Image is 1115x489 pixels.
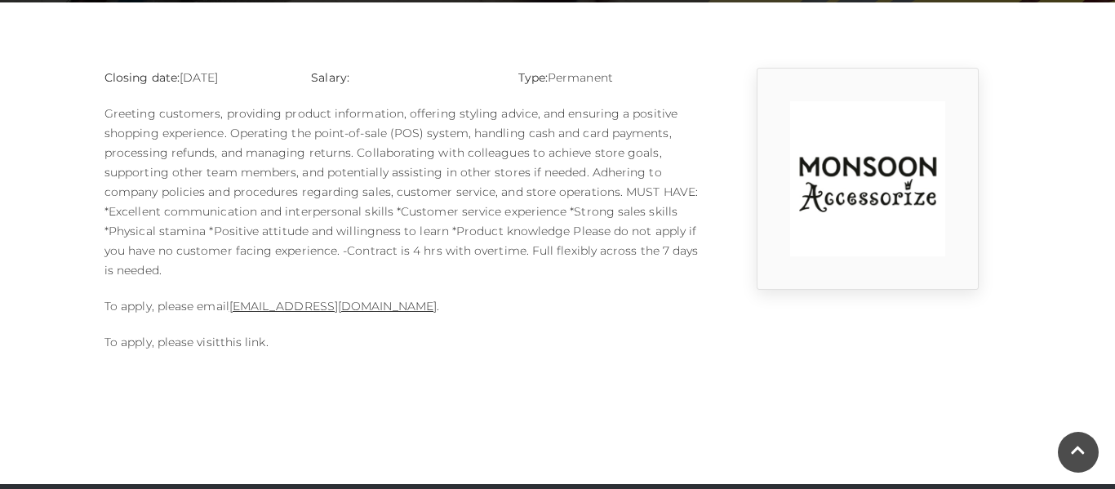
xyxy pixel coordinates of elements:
p: Permanent [518,68,700,87]
a: [EMAIL_ADDRESS][DOMAIN_NAME] [229,299,437,313]
strong: Salary: [311,70,349,85]
img: rtuC_1630740947_no1Y.jpg [790,101,945,256]
p: Greeting customers, providing product information, offering styling advice, and ensuring a positi... [104,104,700,280]
strong: Closing date: [104,70,180,85]
strong: Type: [518,70,548,85]
p: To apply, please visit . [104,332,700,352]
p: [DATE] [104,68,287,87]
a: this link [220,335,266,349]
p: To apply, please email . [104,296,700,316]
